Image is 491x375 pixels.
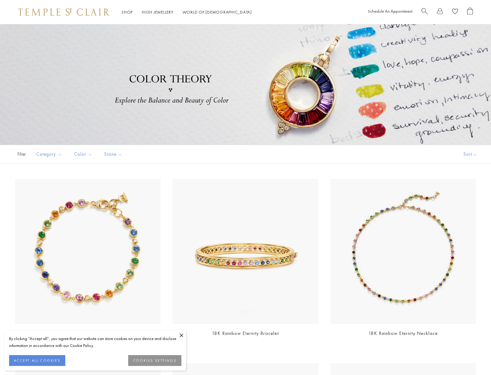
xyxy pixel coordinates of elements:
[59,330,117,336] a: 18K Rainbow Link Bracelet
[461,347,485,369] iframe: Gorgias live chat messenger
[122,9,133,15] a: ShopShop
[467,8,473,17] a: Open Shopping Bag
[9,335,181,349] div: By clicking “Accept all”, you agree that our website can store cookies on your device and disclos...
[183,9,252,15] a: World of [DEMOGRAPHIC_DATA]World of [DEMOGRAPHIC_DATA]
[9,355,65,366] button: ACCEPT ALL COOKIES
[15,179,161,324] a: 18K Rainbow Link Bracelet18K Rainbow Link Bracelet
[15,179,161,324] img: 18K Rainbow Link Bracelet
[18,8,109,16] img: Temple St. Clair
[122,8,252,16] nav: Main navigation
[101,151,127,158] span: Stone
[70,148,97,161] button: Color
[100,148,127,161] button: Stone
[450,145,491,164] button: Show sort by
[369,330,438,336] a: 18K Rainbow Eternity Necklace
[173,179,318,324] img: 18K Rainbow Eternity Bracelet
[452,8,458,17] a: View Wishlist
[421,8,428,17] a: Search
[128,355,181,366] button: COOKIES SETTINGS
[330,179,476,324] img: 18K Rainbow Eternity Necklace
[212,330,279,336] a: 18K Rainbow Eternity Bracelet
[33,151,67,158] span: Category
[173,179,318,324] a: 18K Rainbow Eternity Bracelet18K Rainbow Eternity Bracelet
[71,151,97,158] span: Color
[142,9,174,15] a: High JewelleryHigh Jewellery
[32,148,67,161] button: Category
[368,8,412,14] a: Schedule An Appointment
